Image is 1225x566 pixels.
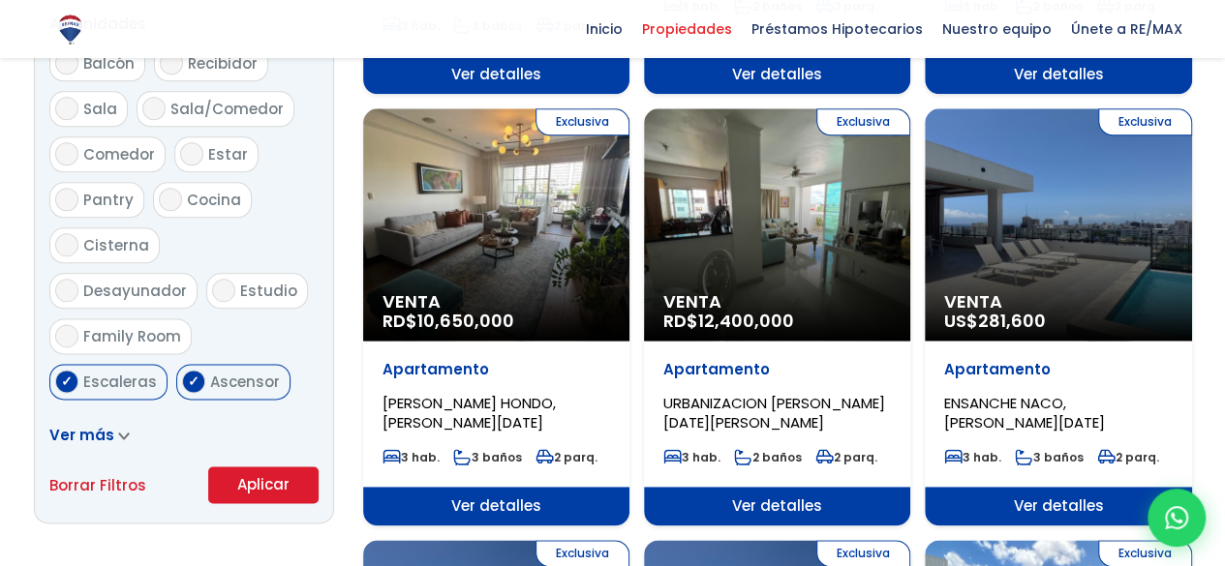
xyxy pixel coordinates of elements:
[240,281,297,301] span: Estudio
[1061,15,1192,44] span: Únete a RE/MAX
[576,15,632,44] span: Inicio
[944,292,1172,312] span: Venta
[925,108,1191,525] a: Exclusiva Venta US$281,600 Apartamento ENSANCHE NACO, [PERSON_NAME][DATE] 3 hab. 3 baños 2 parq. ...
[83,281,187,301] span: Desayunador
[83,326,181,346] span: Family Room
[49,425,130,445] a: Ver más
[663,360,891,379] p: Apartamento
[160,51,183,74] input: Recibidor
[55,324,78,347] input: Family Room
[83,190,134,210] span: Pantry
[644,55,910,94] span: Ver detalles
[944,449,1001,465] span: 3 hab.
[83,144,155,164] span: Comedor
[182,370,205,393] input: Ascensor
[383,360,610,379] p: Apartamento
[49,425,114,445] span: Ver más
[83,235,149,255] span: Cisterna
[159,188,182,211] input: Cocina
[49,473,146,497] a: Borrar Filtros
[925,55,1191,94] span: Ver detalles
[944,309,1046,333] span: US$
[663,292,891,312] span: Venta
[83,53,135,74] span: Balcón
[383,292,610,312] span: Venta
[663,393,885,432] span: URBANIZACION [PERSON_NAME] [DATE][PERSON_NAME]
[536,449,597,465] span: 2 parq.
[383,393,556,432] span: [PERSON_NAME] HONDO, [PERSON_NAME][DATE]
[944,393,1105,432] span: ENSANCHE NACO, [PERSON_NAME][DATE]
[944,360,1172,379] p: Apartamento
[815,449,877,465] span: 2 parq.
[925,487,1191,525] span: Ver detalles
[170,99,284,119] span: Sala/Comedor
[1097,449,1159,465] span: 2 parq.
[978,309,1046,333] span: 281,600
[55,51,78,74] input: Balcón
[188,53,258,74] span: Recibidor
[55,142,78,165] input: Comedor
[453,449,522,465] span: 3 baños
[734,449,802,465] span: 2 baños
[1098,108,1192,135] span: Exclusiva
[55,188,78,211] input: Pantry
[644,108,910,525] a: Exclusiva Venta RD$12,400,000 Apartamento URBANIZACION [PERSON_NAME] [DATE][PERSON_NAME] 3 hab. 2...
[187,190,241,210] span: Cocina
[663,309,794,333] span: RD$
[663,449,720,465] span: 3 hab.
[55,370,78,393] input: Escaleras
[83,99,117,119] span: Sala
[363,55,629,94] span: Ver detalles
[363,487,629,525] span: Ver detalles
[180,142,203,165] input: Estar
[816,108,910,135] span: Exclusiva
[417,309,514,333] span: 10,650,000
[55,279,78,302] input: Desayunador
[383,309,514,333] span: RD$
[53,13,87,46] img: Logo de REMAX
[933,15,1061,44] span: Nuestro equipo
[363,108,629,525] a: Exclusiva Venta RD$10,650,000 Apartamento [PERSON_NAME] HONDO, [PERSON_NAME][DATE] 3 hab. 3 baños...
[632,15,742,44] span: Propiedades
[212,279,235,302] input: Estudio
[210,372,280,392] span: Ascensor
[1015,449,1084,465] span: 3 baños
[142,97,166,120] input: Sala/Comedor
[55,97,78,120] input: Sala
[536,108,629,135] span: Exclusiva
[698,309,794,333] span: 12,400,000
[208,144,248,164] span: Estar
[55,233,78,256] input: Cisterna
[644,487,910,525] span: Ver detalles
[83,372,157,392] span: Escaleras
[742,15,933,44] span: Préstamos Hipotecarios
[208,466,319,503] button: Aplicar
[383,449,440,465] span: 3 hab.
